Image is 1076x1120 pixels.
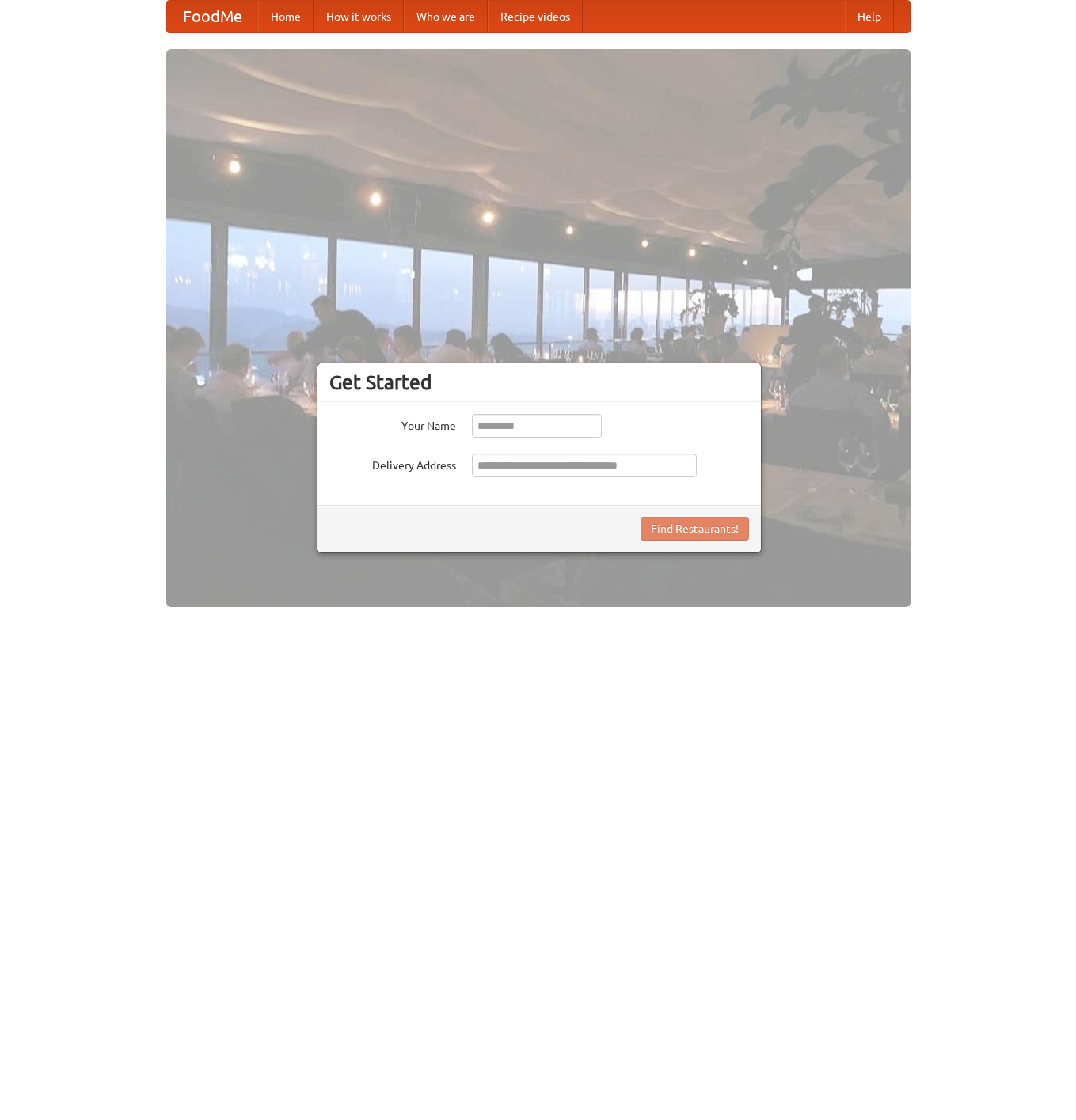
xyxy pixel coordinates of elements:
[488,1,583,32] a: Recipe videos
[258,1,314,32] a: Home
[845,1,894,32] a: Help
[329,414,456,434] label: Your Name
[167,1,258,32] a: FoodMe
[404,1,488,32] a: Who we are
[314,1,404,32] a: How it works
[329,454,456,473] label: Delivery Address
[641,517,749,541] button: Find Restaurants!
[329,370,749,394] h3: Get Started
